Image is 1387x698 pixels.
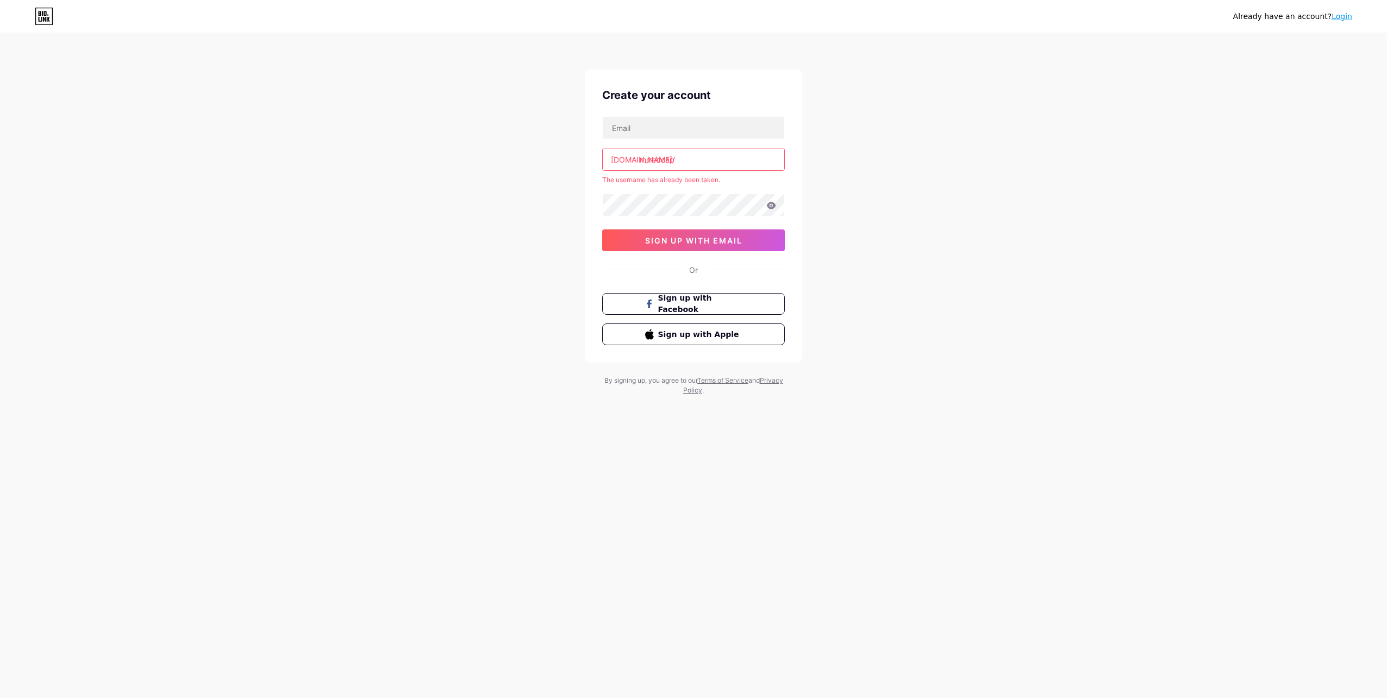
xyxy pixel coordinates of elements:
span: sign up with email [645,236,742,245]
a: Login [1332,12,1352,21]
button: Sign up with Facebook [602,293,785,315]
input: username [603,148,784,170]
div: The username has already been taken. [602,175,785,185]
div: By signing up, you agree to our and . [601,376,786,395]
button: Sign up with Apple [602,323,785,345]
div: [DOMAIN_NAME]/ [611,154,675,165]
span: Sign up with Facebook [658,292,742,315]
div: Create your account [602,87,785,103]
span: Sign up with Apple [658,329,742,340]
div: Or [689,264,698,276]
input: Email [603,117,784,139]
button: sign up with email [602,229,785,251]
a: Terms of Service [697,376,748,384]
div: Already have an account? [1233,11,1352,22]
